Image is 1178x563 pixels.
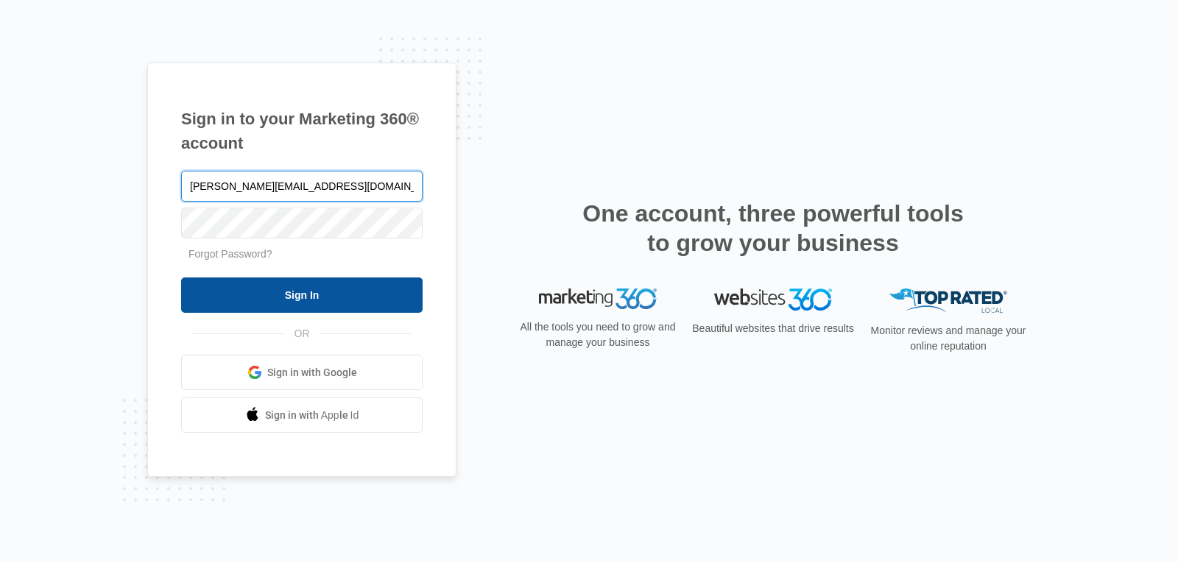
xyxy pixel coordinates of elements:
a: Sign in with Google [181,355,423,390]
h2: One account, three powerful tools to grow your business [578,199,968,258]
a: Forgot Password? [188,248,272,260]
input: Email [181,171,423,202]
img: Websites 360 [714,288,832,310]
img: Top Rated Local [889,288,1007,313]
a: Sign in with Apple Id [181,397,423,433]
p: Monitor reviews and manage your online reputation [866,323,1031,354]
span: Sign in with Apple Id [265,408,359,423]
p: Beautiful websites that drive results [691,321,856,336]
p: All the tools you need to grow and manage your business [515,319,680,350]
span: OR [284,326,320,341]
input: Sign In [181,277,423,313]
h1: Sign in to your Marketing 360® account [181,107,423,155]
span: Sign in with Google [267,365,357,380]
img: Marketing 360 [539,288,657,309]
